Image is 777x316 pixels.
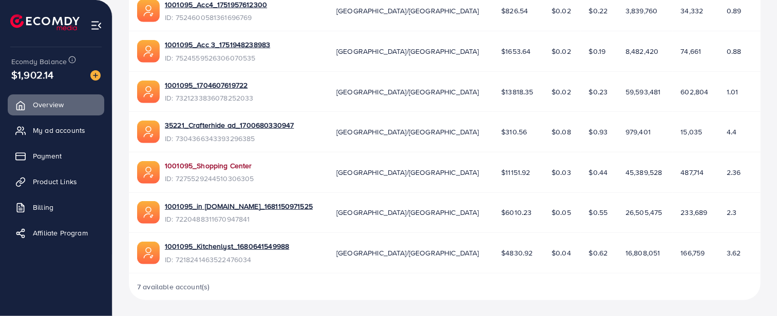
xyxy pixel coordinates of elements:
[336,46,479,56] span: [GEOGRAPHIC_DATA]/[GEOGRAPHIC_DATA]
[552,207,571,218] span: $0.05
[10,14,80,30] img: logo
[33,100,64,110] span: Overview
[8,171,104,192] a: Product Links
[165,80,254,90] a: 1001095_1704607619722
[137,121,160,143] img: ic-ads-acc.e4c84228.svg
[626,127,651,137] span: 979,401
[33,228,88,238] span: Affiliate Program
[165,214,313,224] span: ID: 7220488311670947841
[626,46,658,56] span: 8,482,420
[8,146,104,166] a: Payment
[626,87,661,97] span: 59,593,481
[589,6,608,16] span: $0.22
[336,6,479,16] span: [GEOGRAPHIC_DATA]/[GEOGRAPHIC_DATA]
[165,201,313,211] a: 1001095_in [DOMAIN_NAME]_1681150971525
[589,248,608,258] span: $0.62
[552,6,571,16] span: $0.02
[165,241,289,251] a: 1001095_Kitchenlyst_1680641549988
[727,127,736,137] span: 4.4
[589,87,608,97] span: $0.23
[137,40,160,63] img: ic-ads-acc.e4c84228.svg
[33,176,77,187] span: Product Links
[681,46,702,56] span: 74,661
[33,125,85,135] span: My ad accounts
[11,67,53,82] span: $1,902.14
[681,167,704,177] span: 487,714
[8,120,104,141] a: My ad accounts
[552,127,571,137] span: $0.08
[336,127,479,137] span: [GEOGRAPHIC_DATA]/[GEOGRAPHIC_DATA]
[727,46,742,56] span: 0.88
[8,197,104,218] a: Billing
[727,6,742,16] span: 0.89
[165,53,270,63] span: ID: 7524559526306070535
[165,93,254,103] span: ID: 7321233836078252033
[11,56,67,67] span: Ecomdy Balance
[589,167,608,177] span: $0.44
[501,46,530,56] span: $1653.64
[165,133,294,144] span: ID: 7304366343393296385
[336,167,479,177] span: [GEOGRAPHIC_DATA]/[GEOGRAPHIC_DATA]
[33,202,53,212] span: Billing
[626,207,662,218] span: 26,505,475
[137,201,160,224] img: ic-ads-acc.e4c84228.svg
[501,207,532,218] span: $6010.23
[501,167,530,177] span: $11151.92
[681,127,703,137] span: 15,035
[8,94,104,115] a: Overview
[165,173,254,184] span: ID: 7275529244510306305
[727,248,741,258] span: 3.62
[501,87,533,97] span: $13818.35
[137,161,160,184] img: ic-ads-acc.e4c84228.svg
[727,87,738,97] span: 1.01
[336,207,479,218] span: [GEOGRAPHIC_DATA]/[GEOGRAPHIC_DATA]
[90,70,101,81] img: image
[501,6,528,16] span: $826.54
[626,6,657,16] span: 3,839,760
[727,167,741,177] span: 2.36
[681,6,704,16] span: 34,332
[626,248,660,258] span: 16,808,051
[589,127,608,137] span: $0.93
[165,39,270,50] a: 1001095_Acc 3_1751948238983
[501,127,527,137] span: $310.56
[8,223,104,243] a: Affiliate Program
[552,167,571,177] span: $0.03
[165,254,289,265] span: ID: 7218241463522476034
[589,207,608,218] span: $0.55
[681,207,708,218] span: 233,689
[733,270,769,308] iframe: Chat
[90,19,102,31] img: menu
[137,242,160,264] img: ic-ads-acc.e4c84228.svg
[165,12,267,23] span: ID: 7524600581361696769
[552,46,571,56] span: $0.02
[727,207,736,218] span: 2.3
[681,248,705,258] span: 166,759
[552,87,571,97] span: $0.02
[165,120,294,130] a: 35221_Crafterhide ad_1700680330947
[589,46,606,56] span: $0.19
[137,81,160,103] img: ic-ads-acc.e4c84228.svg
[165,161,254,171] a: 1001095_Shopping Center
[681,87,709,97] span: 602,804
[626,167,662,177] span: 45,389,528
[137,282,210,292] span: 7 available account(s)
[501,248,533,258] span: $4830.92
[552,248,571,258] span: $0.04
[33,151,62,161] span: Payment
[336,248,479,258] span: [GEOGRAPHIC_DATA]/[GEOGRAPHIC_DATA]
[336,87,479,97] span: [GEOGRAPHIC_DATA]/[GEOGRAPHIC_DATA]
